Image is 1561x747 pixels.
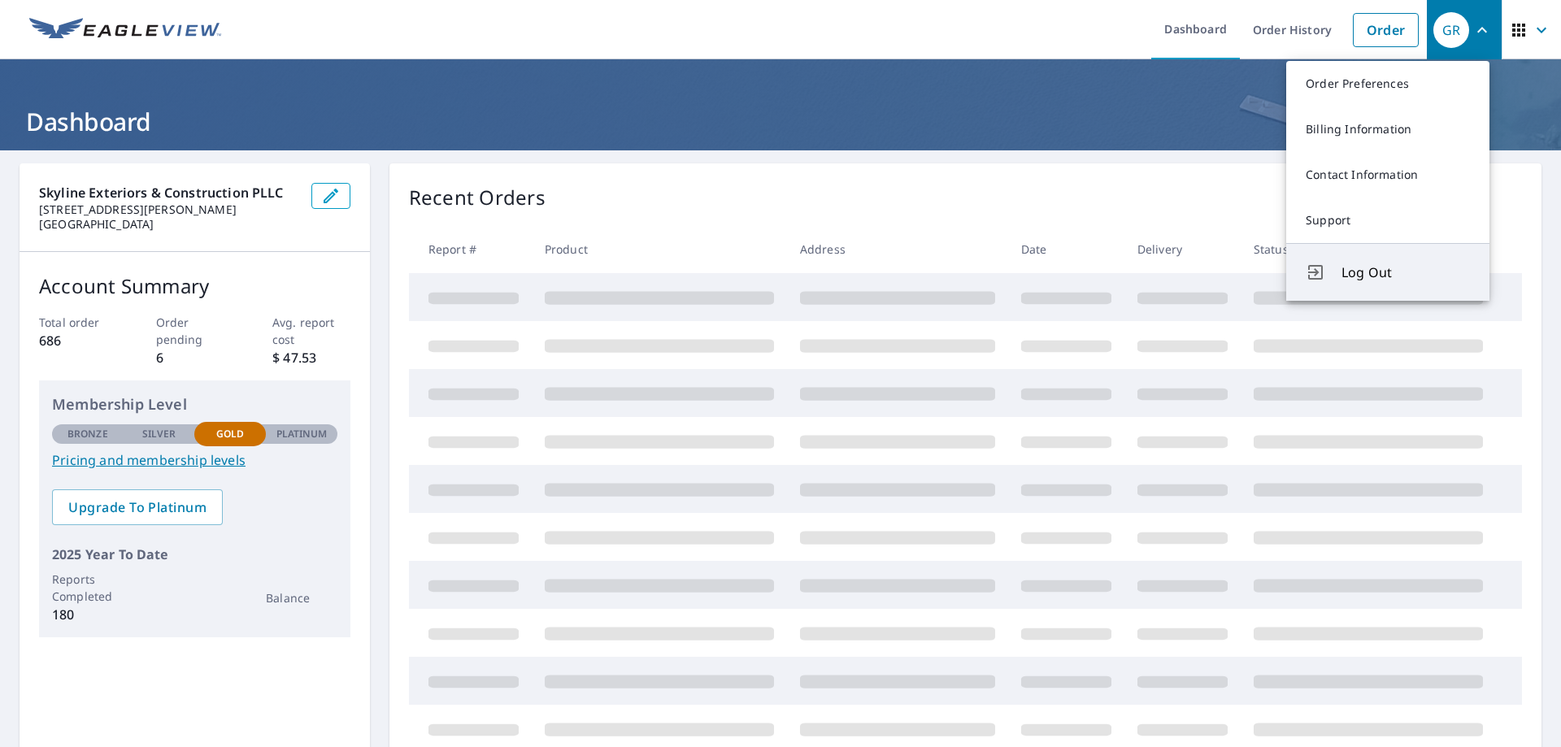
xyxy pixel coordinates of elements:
a: Pricing and membership levels [52,450,337,470]
p: Avg. report cost [272,314,350,348]
p: Gold [216,427,244,441]
p: 180 [52,605,124,624]
span: Upgrade To Platinum [65,498,210,516]
th: Status [1241,225,1496,273]
th: Date [1008,225,1124,273]
p: 2025 Year To Date [52,545,337,564]
a: Billing Information [1286,106,1489,152]
p: Platinum [276,427,328,441]
p: Skyline Exteriors & Construction PLLC [39,183,298,202]
p: Balance [266,589,337,606]
a: Order [1353,13,1419,47]
p: 686 [39,331,117,350]
p: $ 47.53 [272,348,350,367]
p: Order pending [156,314,234,348]
th: Report # [409,225,532,273]
a: Order Preferences [1286,61,1489,106]
th: Address [787,225,1008,273]
p: Recent Orders [409,183,546,212]
th: Delivery [1124,225,1241,273]
p: [STREET_ADDRESS][PERSON_NAME] [39,202,298,217]
a: Contact Information [1286,152,1489,198]
th: Product [532,225,787,273]
p: [GEOGRAPHIC_DATA] [39,217,298,232]
h1: Dashboard [20,105,1541,138]
span: Log Out [1341,263,1470,282]
p: Account Summary [39,271,350,301]
div: GR [1433,12,1469,48]
a: Upgrade To Platinum [52,489,223,525]
p: Reports Completed [52,571,124,605]
p: Membership Level [52,393,337,415]
button: Log Out [1286,243,1489,301]
p: Total order [39,314,117,331]
a: Support [1286,198,1489,243]
img: EV Logo [29,18,221,42]
p: 6 [156,348,234,367]
p: Bronze [67,427,108,441]
p: Silver [142,427,176,441]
